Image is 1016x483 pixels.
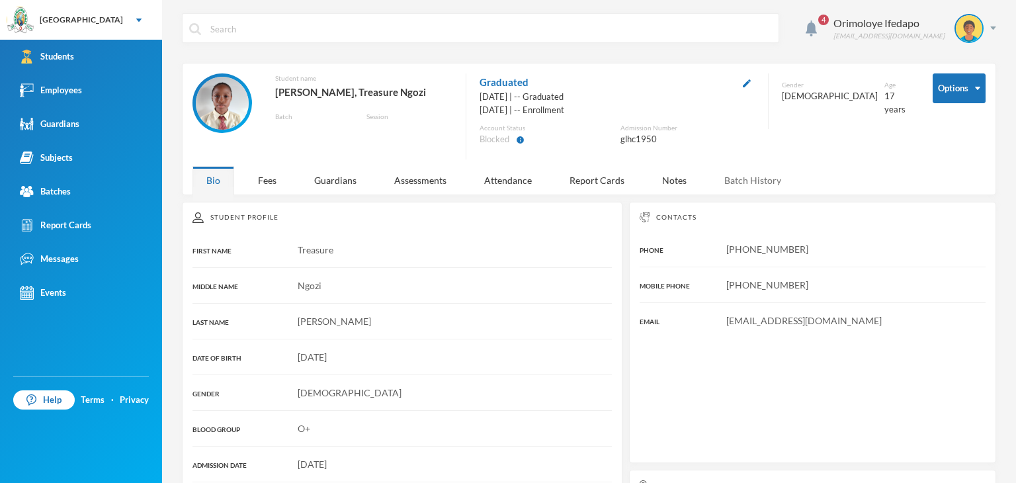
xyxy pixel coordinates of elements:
[192,166,234,195] div: Bio
[298,244,333,255] span: Treasure
[298,423,310,434] span: O+
[300,166,370,195] div: Guardians
[726,243,808,255] span: [PHONE_NUMBER]
[380,166,460,195] div: Assessments
[640,212,986,222] div: Contacts
[20,286,66,300] div: Events
[366,112,452,122] div: Session
[620,133,755,146] div: glhc1950
[480,91,755,104] div: [DATE] | -- Graduated
[648,166,700,195] div: Notes
[782,90,878,103] div: [DEMOGRAPHIC_DATA]
[20,50,74,64] div: Students
[111,394,114,407] div: ·
[480,104,755,117] div: [DATE] | -- Enrollment
[275,112,357,122] div: Batch
[298,316,371,327] span: [PERSON_NAME]
[833,15,945,31] div: Orimoloye Ifedapo
[13,390,75,410] a: Help
[120,394,149,407] a: Privacy
[726,279,808,290] span: [PHONE_NUMBER]
[20,252,79,266] div: Messages
[470,166,546,195] div: Attendance
[956,15,982,42] img: STUDENT
[7,7,34,34] img: logo
[556,166,638,195] div: Report Cards
[480,73,529,91] span: Graduated
[710,166,795,195] div: Batch History
[298,387,402,398] span: [DEMOGRAPHIC_DATA]
[298,351,327,363] span: [DATE]
[480,123,614,133] div: Account Status
[275,73,452,83] div: Student name
[40,14,123,26] div: [GEOGRAPHIC_DATA]
[20,185,71,198] div: Batches
[620,123,755,133] div: Admission Number
[196,77,249,130] img: STUDENT
[81,394,105,407] a: Terms
[818,15,829,25] span: 4
[833,31,945,41] div: [EMAIL_ADDRESS][DOMAIN_NAME]
[189,23,201,35] img: search
[20,83,82,97] div: Employees
[298,459,327,470] span: [DATE]
[933,73,986,103] button: Options
[782,80,878,90] div: Gender
[20,151,73,165] div: Subjects
[516,136,525,144] i: info
[192,212,612,223] div: Student Profile
[739,75,755,90] button: Edit
[726,315,882,326] span: [EMAIL_ADDRESS][DOMAIN_NAME]
[275,83,452,101] div: [PERSON_NAME], Treasure Ngozi
[20,218,91,232] div: Report Cards
[480,133,509,146] span: Blocked
[298,280,321,291] span: Ngozi
[244,166,290,195] div: Fees
[20,117,79,131] div: Guardians
[209,14,772,44] input: Search
[884,90,913,116] div: 17 years
[884,80,913,90] div: Age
